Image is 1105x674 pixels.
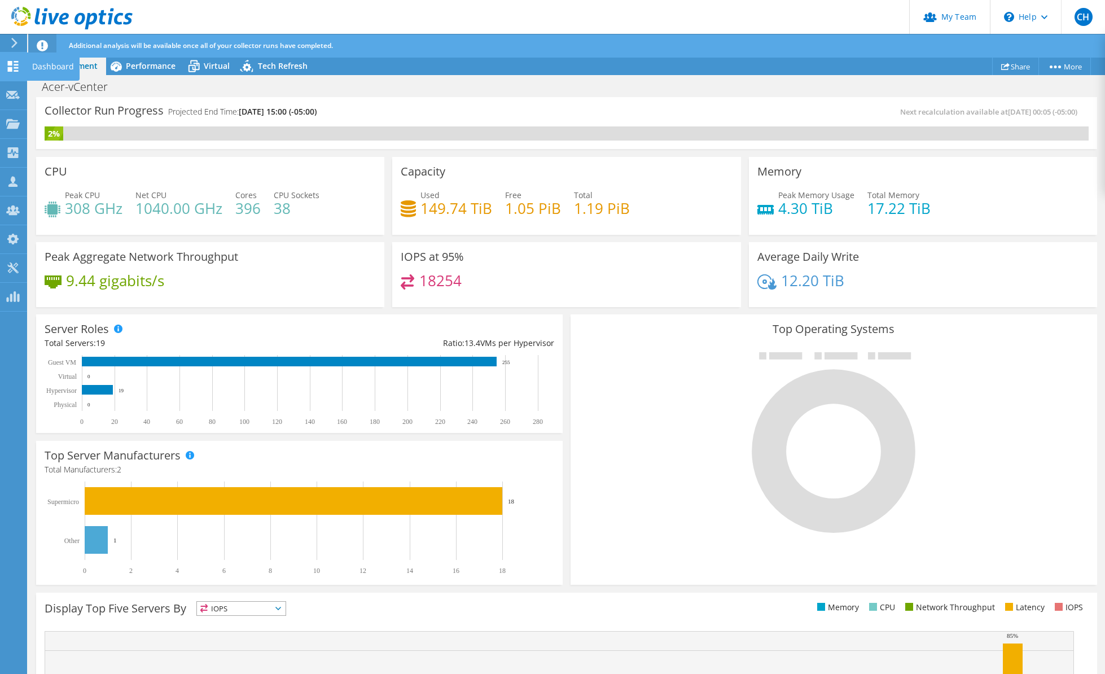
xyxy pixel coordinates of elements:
[274,202,319,215] h4: 38
[579,323,1089,335] h3: Top Operating Systems
[83,567,86,575] text: 0
[129,567,133,575] text: 2
[866,601,895,614] li: CPU
[757,165,801,178] h3: Memory
[176,418,183,426] text: 60
[96,338,105,348] span: 19
[1004,12,1014,22] svg: \n
[1007,632,1018,639] text: 85%
[299,337,554,349] div: Ratio: VMs per Hypervisor
[197,602,286,615] span: IOPS
[778,190,854,200] span: Peak Memory Usage
[420,190,440,200] span: Used
[435,418,445,426] text: 220
[464,338,480,348] span: 13.4
[453,567,459,575] text: 16
[992,58,1039,75] a: Share
[168,106,317,118] h4: Projected End Time:
[272,418,282,426] text: 120
[419,274,462,287] h4: 18254
[58,373,77,380] text: Virtual
[505,190,521,200] span: Free
[47,498,79,506] text: Supermicro
[45,449,181,462] h3: Top Server Manufacturers
[500,418,510,426] text: 260
[37,81,125,93] h1: Acer-vCenter
[533,418,543,426] text: 280
[235,202,261,215] h4: 396
[867,202,931,215] h4: 17.22 TiB
[370,418,380,426] text: 180
[27,52,80,81] div: Dashboard
[46,387,77,395] text: Hypervisor
[239,418,249,426] text: 100
[305,418,315,426] text: 140
[1075,8,1093,26] span: CH
[814,601,859,614] li: Memory
[135,202,222,215] h4: 1040.00 GHz
[45,323,109,335] h3: Server Roles
[499,567,506,575] text: 18
[1038,58,1091,75] a: More
[574,202,630,215] h4: 1.19 PiB
[45,165,67,178] h3: CPU
[778,202,854,215] h4: 4.30 TiB
[235,190,257,200] span: Cores
[111,418,118,426] text: 20
[48,358,76,366] text: Guest VM
[65,190,100,200] span: Peak CPU
[406,567,413,575] text: 14
[402,418,413,426] text: 200
[902,601,995,614] li: Network Throughput
[119,388,124,393] text: 19
[508,498,515,505] text: 18
[1052,601,1083,614] li: IOPS
[204,60,230,71] span: Virtual
[80,418,84,426] text: 0
[126,60,176,71] span: Performance
[900,107,1083,117] span: Next recalculation available at
[1002,601,1045,614] li: Latency
[65,202,122,215] h4: 308 GHz
[143,418,150,426] text: 40
[505,202,561,215] h4: 1.05 PiB
[69,41,333,50] span: Additional analysis will be available once all of your collector runs have completed.
[45,128,63,140] div: 2%
[117,464,121,475] span: 2
[45,251,238,263] h3: Peak Aggregate Network Throughput
[757,251,859,263] h3: Average Daily Write
[45,337,299,349] div: Total Servers:
[1008,107,1077,117] span: [DATE] 00:05 (-05:00)
[209,418,216,426] text: 80
[64,537,80,545] text: Other
[401,251,464,263] h3: IOPS at 95%
[135,190,166,200] span: Net CPU
[420,202,492,215] h4: 149.74 TiB
[867,190,919,200] span: Total Memory
[359,567,366,575] text: 12
[467,418,477,426] text: 240
[313,567,320,575] text: 10
[87,374,90,379] text: 0
[337,418,347,426] text: 160
[113,537,117,544] text: 1
[176,567,179,575] text: 4
[269,567,272,575] text: 8
[87,402,90,408] text: 0
[45,463,554,476] h4: Total Manufacturers:
[274,190,319,200] span: CPU Sockets
[258,60,308,71] span: Tech Refresh
[54,401,77,409] text: Physical
[574,190,593,200] span: Total
[239,106,317,117] span: [DATE] 15:00 (-05:00)
[502,360,510,365] text: 255
[781,274,844,287] h4: 12.20 TiB
[222,567,226,575] text: 6
[401,165,445,178] h3: Capacity
[66,274,164,287] h4: 9.44 gigabits/s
